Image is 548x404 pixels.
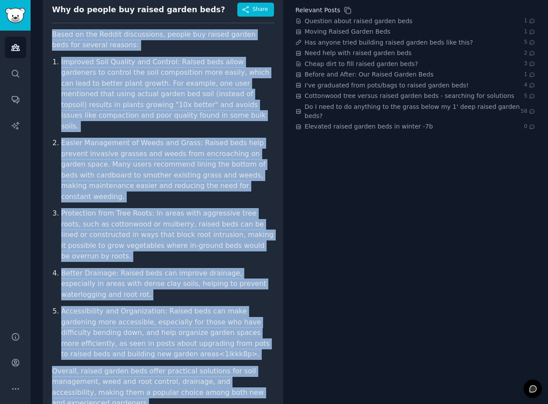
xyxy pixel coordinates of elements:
[305,27,390,36] a: Moving Raised Garden Beds
[295,6,340,15] div: Relevant Posts
[305,38,473,47] a: Has anyone tried building raised garden beds like this?
[61,138,274,202] p: Easier Management of Weeds and Grass: Raised beds help prevent invasive grasses and weeds from en...
[524,81,536,89] span: 4
[524,49,536,57] span: 2
[524,28,536,36] span: 1
[305,102,520,121] a: Do I need to do anything to the grass below my 1' deep raised garden beds?
[253,6,268,14] span: Share
[5,8,25,23] img: GummySearch logo
[305,59,418,69] a: Cheap dirt to fill raised garden beds?
[61,306,274,360] p: Accessibility and Organization: Raised beds can make gardening more accessible, especially for th...
[61,57,274,132] p: Improved Soil Quality and Control: Raised beds allow gardeners to control the soil composition mo...
[524,17,536,25] span: 1
[237,3,274,17] button: Share
[305,17,413,26] a: Question about raised garden beds
[305,122,433,131] a: Elevated raised garden beds in winter -7b
[524,92,536,100] span: 5
[305,91,514,101] a: Cottonwood tree versus raised garden beds - searching for solutions
[524,38,536,46] span: 5
[61,208,274,262] p: Protection from Tree Roots: In areas with aggressive tree roots, such as cottonwood or mulberry, ...
[52,29,274,51] p: Based on the Reddit discussions, people buy raised garden beds for several reasons:
[52,4,225,15] div: Why do people buy raised garden beds?
[61,268,274,300] p: Better Drainage: Raised beds can improve drainage, especially in areas with dense clay soils, hel...
[524,71,536,79] span: 1
[305,81,468,90] a: I've graduated from pots/bags to raised garden beds!
[524,60,536,68] span: 3
[305,49,412,58] a: Need help with raised garden beds
[520,108,536,115] span: 58
[524,123,536,131] span: 0
[305,70,434,79] a: Before and After: Our Raised Garden Beds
